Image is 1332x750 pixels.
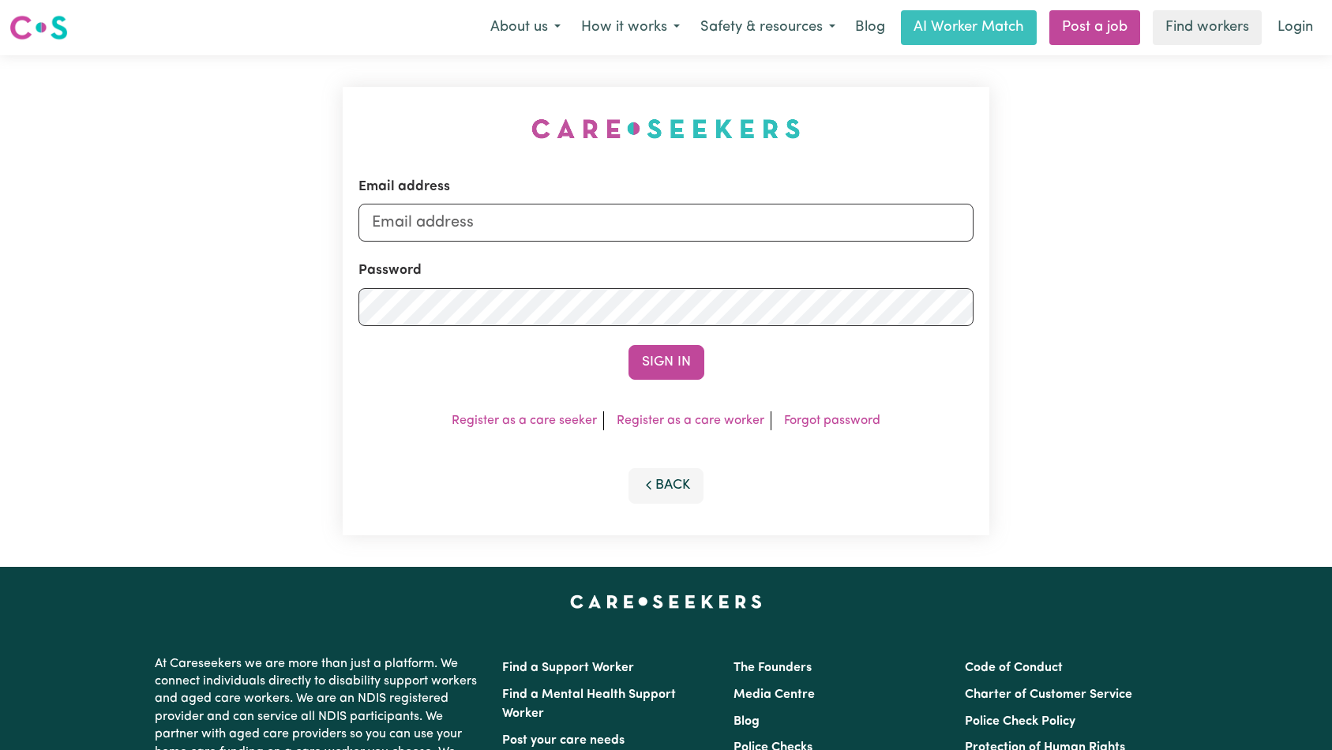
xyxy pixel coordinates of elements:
[570,595,762,608] a: Careseekers home page
[1153,10,1262,45] a: Find workers
[965,688,1132,701] a: Charter of Customer Service
[628,468,704,503] button: Back
[480,11,571,44] button: About us
[502,688,676,720] a: Find a Mental Health Support Worker
[358,261,422,281] label: Password
[734,688,815,701] a: Media Centre
[358,204,974,242] input: Email address
[734,662,812,674] a: The Founders
[502,662,634,674] a: Find a Support Worker
[358,177,450,197] label: Email address
[784,414,880,427] a: Forgot password
[1268,10,1323,45] a: Login
[965,662,1063,674] a: Code of Conduct
[901,10,1037,45] a: AI Worker Match
[965,715,1075,728] a: Police Check Policy
[617,414,764,427] a: Register as a care worker
[9,9,68,46] a: Careseekers logo
[9,13,68,42] img: Careseekers logo
[628,345,704,380] button: Sign In
[452,414,597,427] a: Register as a care seeker
[690,11,846,44] button: Safety & resources
[734,715,760,728] a: Blog
[846,10,895,45] a: Blog
[502,734,625,747] a: Post your care needs
[571,11,690,44] button: How it works
[1049,10,1140,45] a: Post a job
